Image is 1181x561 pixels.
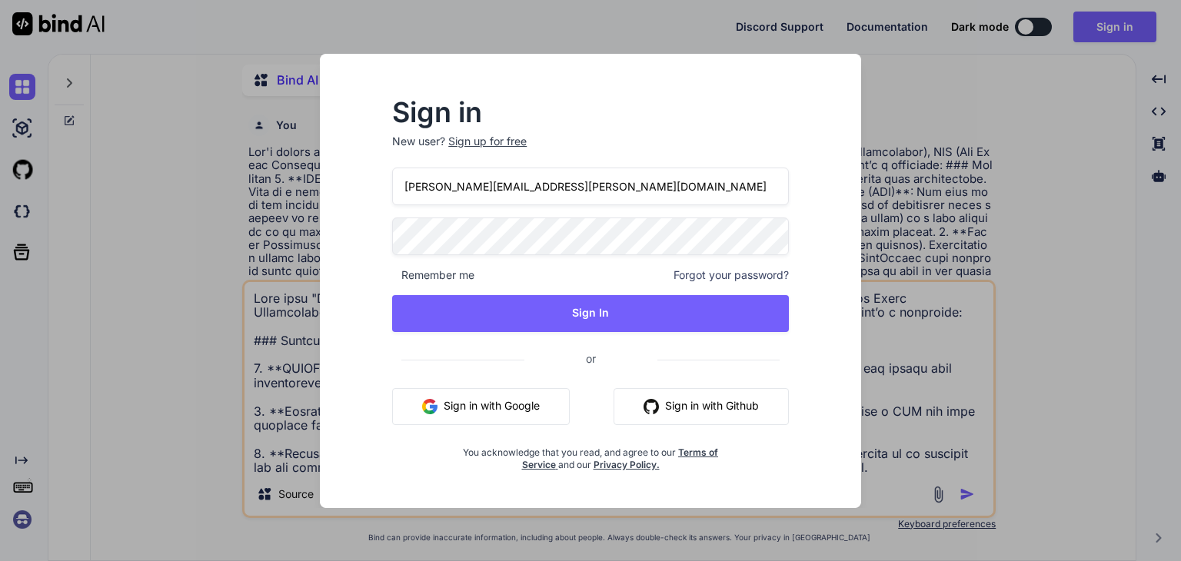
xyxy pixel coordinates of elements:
span: Remember me [392,267,474,283]
h2: Sign in [392,100,789,124]
button: Sign in with Google [392,388,570,425]
div: You acknowledge that you read, and agree to our and our [458,437,723,471]
a: Privacy Policy. [594,459,660,470]
p: New user? [392,134,789,168]
div: Sign up for free [448,134,527,149]
img: github [644,399,659,414]
button: Sign in with Github [614,388,789,425]
span: or [524,340,657,377]
a: Terms of Service [522,446,719,470]
img: google [422,399,437,414]
input: Login or Email [392,168,789,205]
span: Forgot your password? [674,267,789,283]
button: Sign In [392,295,789,332]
